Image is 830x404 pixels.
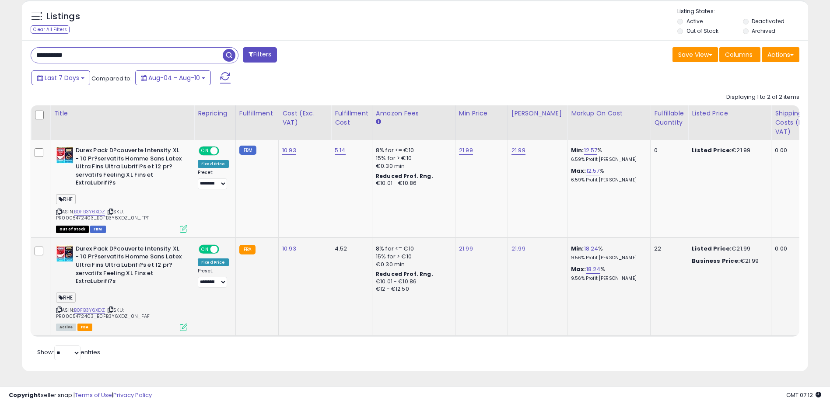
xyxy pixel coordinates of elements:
div: seller snap | | [9,391,152,400]
span: | SKU: PR0005472403_B0FB3Y6XDZ_0N_FAF [56,306,150,320]
div: 15% for > €10 [376,154,448,162]
label: Deactivated [752,17,784,25]
span: OFF [218,245,232,253]
span: FBA [77,324,92,331]
label: Active [686,17,703,25]
a: 12.57 [586,167,600,175]
a: 10.93 [282,146,296,155]
span: OFF [218,147,232,155]
p: Listing States: [677,7,808,16]
div: 0.00 [775,245,817,253]
button: Columns [719,47,760,62]
label: Out of Stock [686,27,718,35]
div: Preset: [198,268,229,288]
small: Amazon Fees. [376,118,381,126]
small: FBM [239,146,256,155]
b: Listed Price: [692,244,732,253]
div: 0 [654,146,681,154]
div: Fixed Price [198,258,229,266]
div: Amazon Fees [376,109,452,118]
div: ASIN: [56,245,187,330]
div: % [571,245,644,261]
th: The percentage added to the cost of goods (COGS) that forms the calculator for Min & Max prices. [567,105,651,140]
img: 51RCr6eMB8L._SL40_.jpg [56,146,74,164]
div: ASIN: [56,146,187,232]
span: Aug-04 - Aug-10 [148,73,200,82]
b: Business Price: [692,257,740,265]
div: 8% for <= €10 [376,146,448,154]
span: RHE [56,194,76,204]
img: 51RCr6eMB8L._SL40_.jpg [56,245,74,262]
div: €10.01 - €10.86 [376,278,448,286]
a: 21.99 [511,146,525,155]
div: Displaying 1 to 2 of 2 items [726,93,799,101]
b: Listed Price: [692,146,732,154]
div: Preset: [198,170,229,189]
b: Min: [571,244,584,253]
a: 21.99 [511,244,525,253]
div: Listed Price [692,109,767,118]
a: 12.57 [584,146,598,155]
div: Title [54,109,190,118]
span: All listings that are currently out of stock and unavailable for purchase on Amazon [56,226,89,233]
button: Actions [762,47,799,62]
h5: Listings [46,10,80,23]
div: €0.30 min [376,261,448,268]
div: 8% for <= €10 [376,245,448,253]
div: €10.01 - €10.86 [376,180,448,187]
b: Durex Pack D?couverte Intensity XL - 10 Pr?servatifs Homme Sans Latex Ultra Fins Ultra Lubrifi?s ... [76,146,182,189]
div: 0.00 [775,146,817,154]
div: Fulfillable Quantity [654,109,684,127]
div: % [571,146,644,163]
a: 21.99 [459,146,473,155]
a: Terms of Use [75,391,112,399]
span: ON [200,245,210,253]
button: Last 7 Days [32,70,90,85]
div: €0.30 min [376,162,448,170]
span: Columns [725,50,753,59]
a: Privacy Policy [113,391,152,399]
div: 15% for > €10 [376,253,448,261]
a: B0FB3Y6XDZ [74,306,105,314]
button: Filters [243,47,277,63]
a: 5.14 [335,146,346,155]
small: FBA [239,245,256,254]
a: 18.24 [586,265,601,274]
label: Archived [752,27,775,35]
div: Min Price [459,109,504,118]
div: 22 [654,245,681,253]
button: Aug-04 - Aug-10 [135,70,211,85]
div: Fulfillment Cost [335,109,368,127]
span: All listings currently available for purchase on Amazon [56,324,76,331]
span: | SKU: PR0005472403_B0FB3Y6XDZ_0N_FPF [56,208,149,221]
b: Max: [571,265,586,273]
div: Markup on Cost [571,109,647,118]
strong: Copyright [9,391,41,399]
span: Last 7 Days [45,73,79,82]
b: Durex Pack D?couverte Intensity XL - 10 Pr?servatifs Homme Sans Latex Ultra Fins Ultra Lubrifi?s ... [76,245,182,288]
span: Show: entries [37,348,100,356]
span: 2025-08-18 07:12 GMT [786,391,821,399]
a: 10.93 [282,244,296,253]
span: FBM [90,226,106,233]
div: €21.99 [692,257,764,265]
div: % [571,265,644,282]
div: % [571,167,644,183]
p: 9.56% Profit [PERSON_NAME] [571,255,644,261]
span: RHE [56,293,76,303]
span: ON [200,147,210,155]
div: Cost (Exc. VAT) [282,109,327,127]
b: Reduced Prof. Rng. [376,172,433,180]
a: 18.24 [584,244,599,253]
div: Fixed Price [198,160,229,168]
div: Shipping Costs (Exc. VAT) [775,109,820,136]
div: €21.99 [692,245,764,253]
a: B0FB3Y6XDZ [74,208,105,216]
div: Repricing [198,109,232,118]
b: Reduced Prof. Rng. [376,270,433,278]
div: Fulfillment [239,109,275,118]
b: Max: [571,167,586,175]
p: 9.56% Profit [PERSON_NAME] [571,275,644,282]
button: Save View [672,47,718,62]
div: €12 - €12.50 [376,286,448,293]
